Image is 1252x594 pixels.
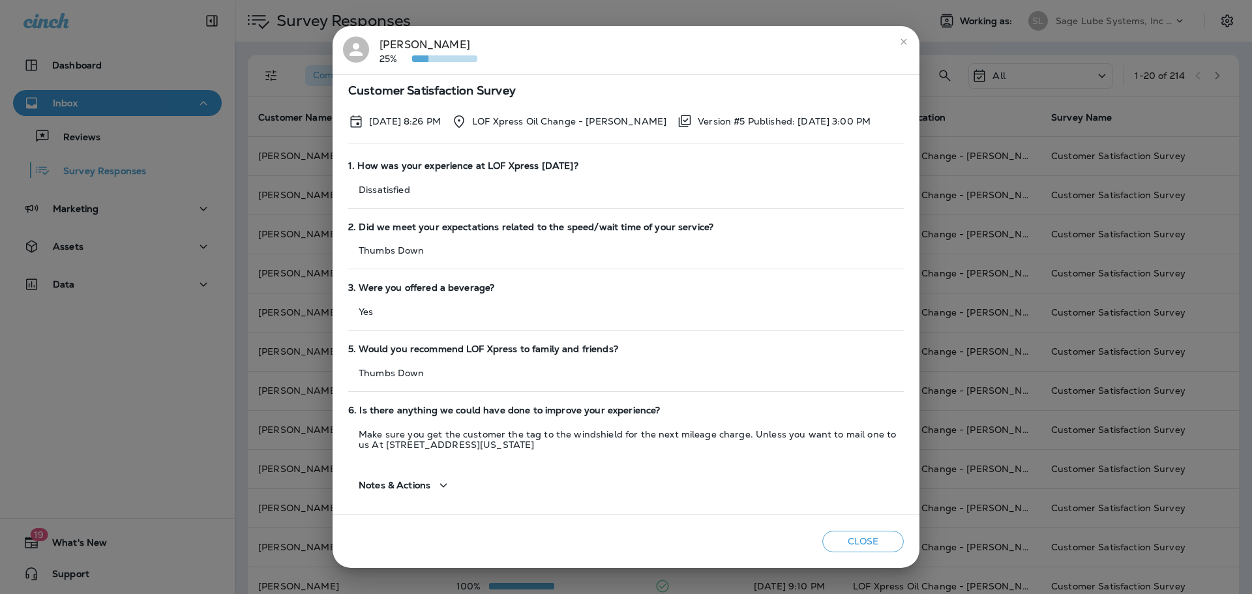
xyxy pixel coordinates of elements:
button: Notes & Actions [348,467,462,504]
p: Dissatisfied [348,185,904,195]
span: Customer Satisfaction Survey [348,85,904,97]
p: Make sure you get the customer the tag to the windshield for the next mileage charge. Unless you ... [348,429,904,450]
p: Thumbs Down [348,245,904,256]
p: Version #5 Published: [DATE] 3:00 PM [698,116,871,126]
p: Yes [348,306,904,317]
p: Aug 7, 2025 8:26 PM [369,116,441,126]
span: 5. Would you recommend LOF Xpress to family and friends? [348,344,904,355]
div: [PERSON_NAME] [380,37,477,64]
button: close [893,31,914,52]
span: 1. How was your experience at LOF Xpress [DATE]? [348,160,904,171]
button: Close [822,531,904,552]
p: LOF Xpress Oil Change - [PERSON_NAME] [472,116,666,126]
span: Notes & Actions [359,480,430,491]
span: 6. Is there anything we could have done to improve your experience? [348,405,904,416]
span: 2. Did we meet your expectations related to the speed/wait time of your service? [348,222,904,233]
p: Thumbs Down [348,368,904,378]
p: 25% [380,53,412,64]
span: 3. Were you offered a beverage? [348,282,904,293]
